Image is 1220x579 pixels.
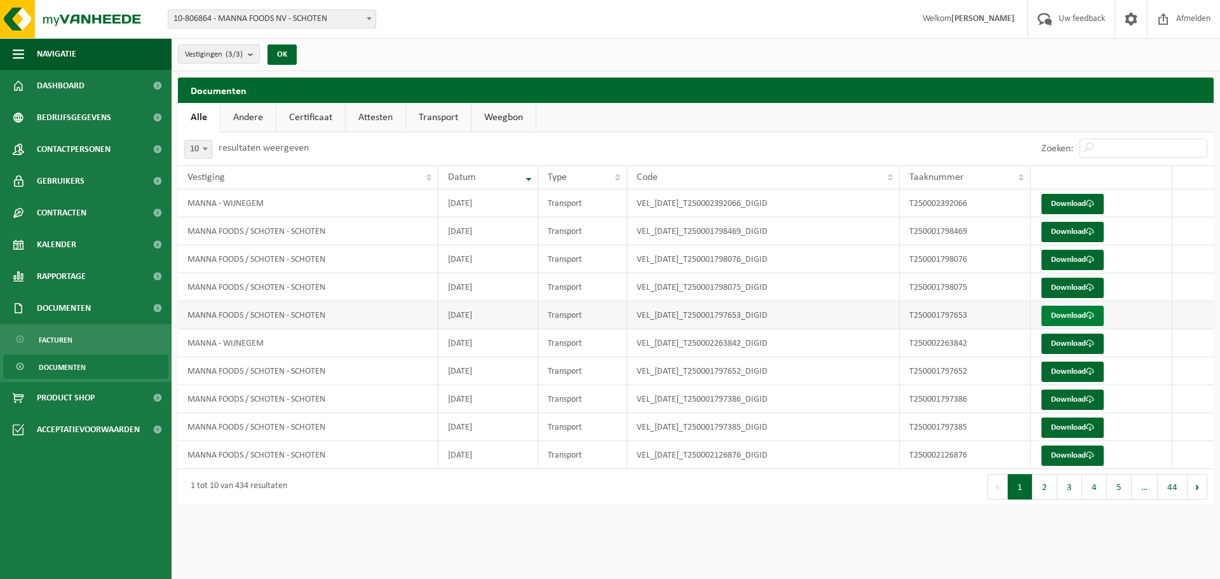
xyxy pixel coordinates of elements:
[178,217,438,245] td: MANNA FOODS / SCHOTEN - SCHOTEN
[1132,474,1158,500] span: …
[900,189,1031,217] td: T250002392066
[1041,390,1104,410] a: Download
[1082,474,1107,500] button: 4
[1041,446,1104,466] a: Download
[185,140,212,158] span: 10
[276,103,345,132] a: Certificaat
[627,301,900,329] td: VEL_[DATE]_T250001797653_DIGID
[226,50,243,58] count: (3/3)
[37,414,140,446] span: Acceptatievoorwaarden
[178,103,220,132] a: Alle
[538,273,627,301] td: Transport
[627,245,900,273] td: VEL_[DATE]_T250001798076_DIGID
[1041,222,1104,242] a: Download
[1188,474,1207,500] button: Next
[37,102,111,133] span: Bedrijfsgegevens
[168,10,376,28] span: 10-806864 - MANNA FOODS NV - SCHOTEN
[268,44,297,65] button: OK
[1008,474,1033,500] button: 1
[184,140,212,159] span: 10
[448,172,476,182] span: Datum
[37,292,91,324] span: Documenten
[1041,278,1104,298] a: Download
[637,172,658,182] span: Code
[178,245,438,273] td: MANNA FOODS / SCHOTEN - SCHOTEN
[178,413,438,441] td: MANNA FOODS / SCHOTEN - SCHOTEN
[1107,474,1132,500] button: 5
[627,273,900,301] td: VEL_[DATE]_T250001798075_DIGID
[438,217,538,245] td: [DATE]
[178,441,438,469] td: MANNA FOODS / SCHOTEN - SCHOTEN
[471,103,536,132] a: Weegbon
[1041,362,1104,382] a: Download
[538,413,627,441] td: Transport
[987,474,1008,500] button: Previous
[1041,194,1104,214] a: Download
[37,70,85,102] span: Dashboard
[178,189,438,217] td: MANNA - WIJNEGEM
[185,45,243,64] span: Vestigingen
[178,44,260,64] button: Vestigingen(3/3)
[627,441,900,469] td: VEL_[DATE]_T250002126876_DIGID
[900,413,1031,441] td: T250001797385
[438,357,538,385] td: [DATE]
[178,385,438,413] td: MANNA FOODS / SCHOTEN - SCHOTEN
[627,189,900,217] td: VEL_[DATE]_T250002392066_DIGID
[627,217,900,245] td: VEL_[DATE]_T250001798469_DIGID
[37,165,85,197] span: Gebruikers
[39,355,86,379] span: Documenten
[538,441,627,469] td: Transport
[538,189,627,217] td: Transport
[909,172,964,182] span: Taaknummer
[900,217,1031,245] td: T250001798469
[627,329,900,357] td: VEL_[DATE]_T250002263842_DIGID
[187,172,225,182] span: Vestiging
[438,441,538,469] td: [DATE]
[438,189,538,217] td: [DATE]
[37,229,76,261] span: Kalender
[1158,474,1188,500] button: 44
[39,328,72,352] span: Facturen
[627,357,900,385] td: VEL_[DATE]_T250001797652_DIGID
[538,329,627,357] td: Transport
[538,385,627,413] td: Transport
[168,10,376,29] span: 10-806864 - MANNA FOODS NV - SCHOTEN
[184,475,287,498] div: 1 tot 10 van 434 resultaten
[1041,250,1104,270] a: Download
[548,172,567,182] span: Type
[438,413,538,441] td: [DATE]
[538,301,627,329] td: Transport
[438,329,538,357] td: [DATE]
[37,261,86,292] span: Rapportage
[900,273,1031,301] td: T250001798075
[900,301,1031,329] td: T250001797653
[178,78,1214,102] h2: Documenten
[3,327,168,351] a: Facturen
[627,385,900,413] td: VEL_[DATE]_T250001797386_DIGID
[346,103,405,132] a: Attesten
[438,245,538,273] td: [DATE]
[900,385,1031,413] td: T250001797386
[1041,144,1073,154] label: Zoeken:
[219,143,309,153] label: resultaten weergeven
[1041,418,1104,438] a: Download
[1041,306,1104,326] a: Download
[538,245,627,273] td: Transport
[178,301,438,329] td: MANNA FOODS / SCHOTEN - SCHOTEN
[900,329,1031,357] td: T250002263842
[37,382,95,414] span: Product Shop
[220,103,276,132] a: Andere
[438,385,538,413] td: [DATE]
[406,103,471,132] a: Transport
[3,355,168,379] a: Documenten
[438,301,538,329] td: [DATE]
[178,273,438,301] td: MANNA FOODS / SCHOTEN - SCHOTEN
[900,245,1031,273] td: T250001798076
[37,197,86,229] span: Contracten
[1033,474,1057,500] button: 2
[37,38,76,70] span: Navigatie
[538,357,627,385] td: Transport
[627,413,900,441] td: VEL_[DATE]_T250001797385_DIGID
[178,329,438,357] td: MANNA - WIJNEGEM
[178,357,438,385] td: MANNA FOODS / SCHOTEN - SCHOTEN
